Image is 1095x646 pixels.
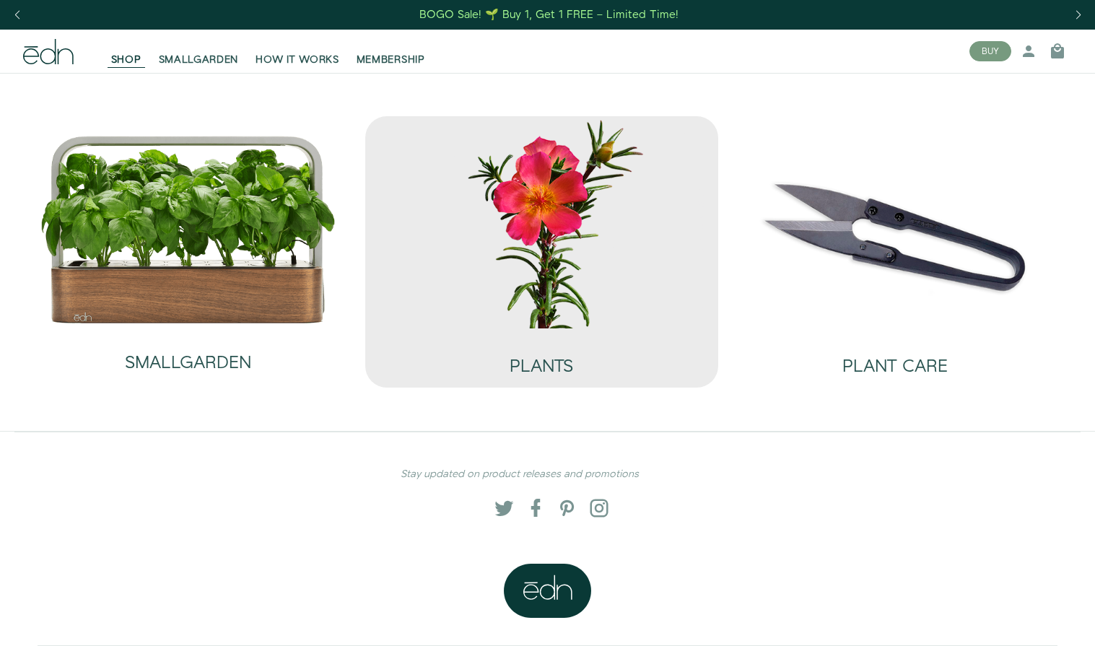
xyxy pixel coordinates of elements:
[510,357,573,376] h2: PLANTS
[419,7,679,22] div: BOGO Sale! 🌱 Buy 1, Get 1 FREE – Limited Time!
[348,35,434,67] a: MEMBERSHIP
[969,41,1011,61] button: BUY
[159,53,239,67] span: SMALLGARDEN
[357,53,425,67] span: MEMBERSHIP
[418,4,680,26] a: BOGO Sale! 🌱 Buy 1, Get 1 FREE – Limited Time!
[247,35,347,67] a: HOW IT WORKS
[377,328,707,388] a: PLANTS
[150,35,248,67] a: SMALLGARDEN
[102,35,150,67] a: SHOP
[125,354,251,372] h2: SMALLGARDEN
[401,467,639,481] em: Stay updated on product releases and promotions
[730,328,1060,388] a: PLANT CARE
[842,357,948,376] h2: PLANT CARE
[40,325,337,384] a: SMALLGARDEN
[256,53,339,67] span: HOW IT WORKS
[111,53,141,67] span: SHOP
